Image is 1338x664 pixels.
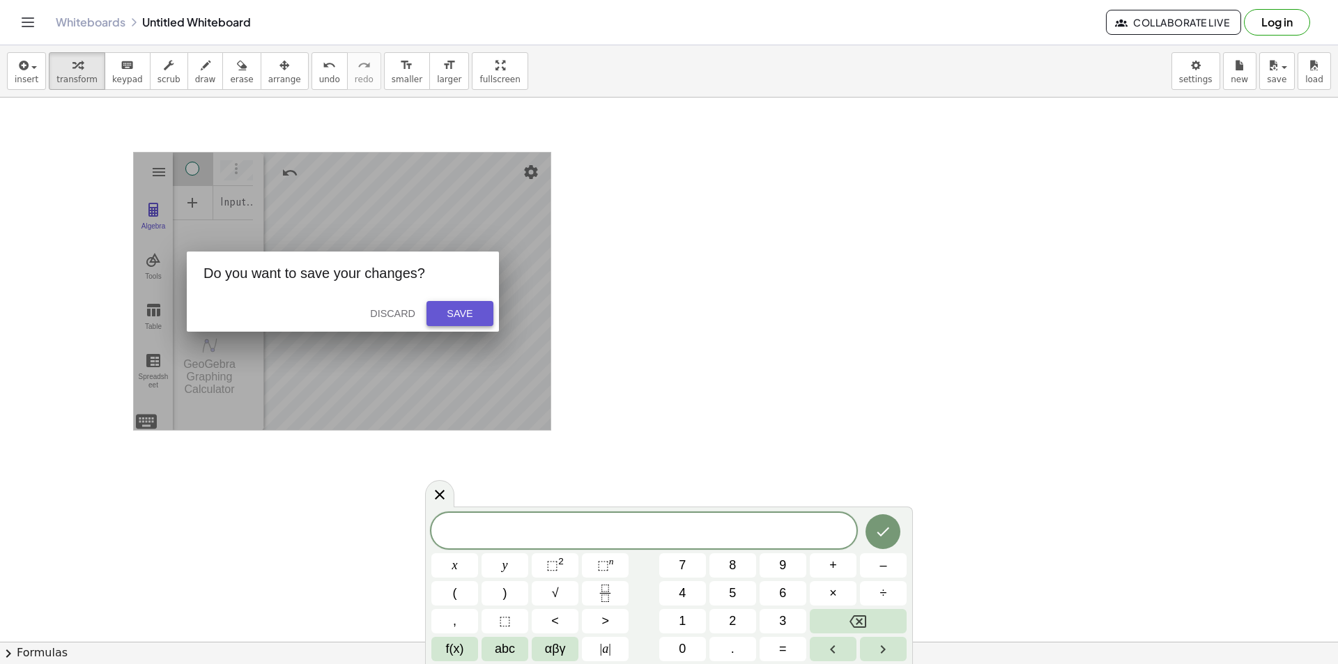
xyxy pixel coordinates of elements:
[222,52,261,90] button: erase
[431,637,478,661] button: Functions
[760,581,806,605] button: 6
[268,75,301,84] span: arrange
[1305,75,1323,84] span: load
[779,612,786,631] span: 3
[438,308,482,319] div: Save
[1223,52,1256,90] button: new
[482,581,528,605] button: )
[1298,52,1331,90] button: load
[357,57,371,74] i: redo
[429,52,469,90] button: format_sizelarger
[608,642,611,656] span: |
[709,553,756,578] button: 8
[582,637,629,661] button: Absolute value
[355,75,374,84] span: redo
[597,558,609,572] span: ⬚
[532,637,578,661] button: Greek alphabet
[437,75,461,84] span: larger
[446,640,464,658] span: f(x)
[600,640,611,658] span: a
[582,609,629,633] button: Greater than
[472,52,528,90] button: fullscreen
[659,553,706,578] button: 7
[482,637,528,661] button: Alphabet
[810,609,907,633] button: Backspace
[17,11,39,33] button: Toggle navigation
[860,553,907,578] button: Minus
[150,52,188,90] button: scrub
[880,584,887,603] span: ÷
[133,152,551,431] div: Graphing Calculator
[203,265,499,281] div: Do you want to save your changes?
[779,556,786,575] span: 9
[609,556,614,566] sup: n
[679,640,686,658] span: 0
[659,581,706,605] button: 4
[195,75,216,84] span: draw
[1171,52,1220,90] button: settings
[7,52,46,90] button: insert
[1179,75,1213,84] span: settings
[431,581,478,605] button: (
[532,581,578,605] button: Square root
[495,640,515,658] span: abc
[112,75,143,84] span: keypad
[384,52,430,90] button: format_sizesmaller
[56,15,125,29] a: Whiteboards
[453,584,457,603] span: (
[187,52,224,90] button: draw
[453,612,456,631] span: ,
[866,514,900,549] button: Done
[709,581,756,605] button: 5
[731,640,735,658] span: .
[1106,10,1241,35] button: Collaborate Live
[431,553,478,578] button: x
[810,637,856,661] button: Left arrow
[1244,9,1310,36] button: Log in
[729,612,736,631] span: 2
[829,556,837,575] span: +
[860,581,907,605] button: Divide
[1259,52,1295,90] button: save
[729,556,736,575] span: 8
[810,581,856,605] button: Times
[503,584,507,603] span: )
[15,75,38,84] span: insert
[729,584,736,603] span: 5
[558,556,564,566] sup: 2
[261,52,309,90] button: arrange
[479,75,520,84] span: fullscreen
[659,637,706,661] button: 0
[443,57,456,74] i: format_size
[319,75,340,84] span: undo
[879,556,886,575] span: –
[392,75,422,84] span: smaller
[679,612,686,631] span: 1
[779,584,786,603] span: 6
[1267,75,1286,84] span: save
[105,52,151,90] button: keyboardkeypad
[532,609,578,633] button: Less than
[230,75,253,84] span: erase
[600,642,603,656] span: |
[552,584,559,603] span: √
[323,57,336,74] i: undo
[545,640,566,658] span: αβγ
[546,558,558,572] span: ⬚
[49,52,105,90] button: transform
[1231,75,1248,84] span: new
[582,553,629,578] button: Superscript
[551,612,559,631] span: <
[860,637,907,661] button: Right arrow
[679,556,686,575] span: 7
[452,556,458,575] span: x
[400,57,413,74] i: format_size
[312,52,348,90] button: undoundo
[709,637,756,661] button: .
[502,556,508,575] span: y
[347,52,381,90] button: redoredo
[482,609,528,633] button: Placeholder
[431,609,478,633] button: ,
[760,609,806,633] button: 3
[810,553,856,578] button: Plus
